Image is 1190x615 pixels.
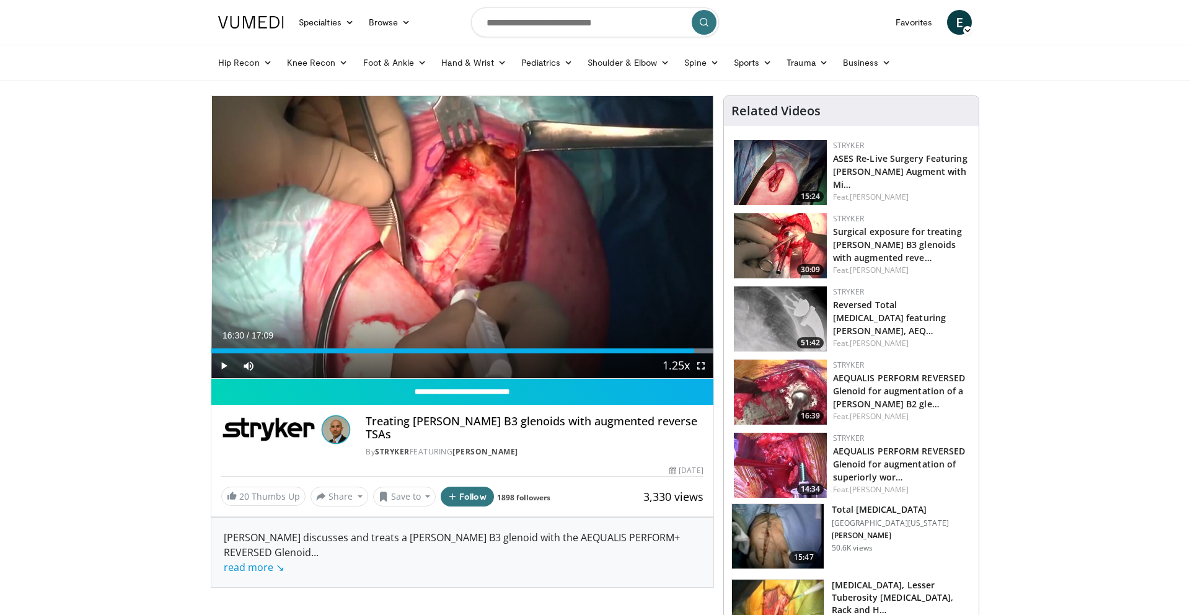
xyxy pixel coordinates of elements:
div: Progress Bar [211,348,713,353]
img: 146916ec-7870-4f38-82af-0975eeaeff21.150x105_q85_crop-smart_upscale.jpg [734,433,827,498]
a: [PERSON_NAME] [850,484,909,495]
h3: Total [MEDICAL_DATA] [832,503,949,516]
a: Knee Recon [280,50,356,75]
p: [GEOGRAPHIC_DATA][US_STATE] [832,518,949,528]
a: 51:42 [734,286,827,352]
span: 16:30 [223,330,244,340]
a: 15:24 [734,140,827,205]
a: Shoulder & Elbow [580,50,677,75]
span: 20 [239,490,249,502]
div: [DATE] [669,465,703,476]
a: Favorites [888,10,940,35]
div: Feat. [833,411,969,422]
span: 51:42 [797,337,824,348]
h4: Related Videos [731,104,821,118]
span: ... [224,546,319,574]
a: Foot & Ankle [356,50,434,75]
h4: Treating [PERSON_NAME] B3 glenoids with augmented reverse TSAs [366,415,703,441]
img: 6213bb70-49ee-4b72-9201-34d6b742980d.150x105_q85_crop-smart_upscale.jpg [734,360,827,425]
img: Avatar [321,415,351,445]
a: 14:34 [734,433,827,498]
img: VuMedi Logo [218,16,284,29]
span: 14:34 [797,484,824,495]
div: Feat. [833,484,969,495]
a: 30:09 [734,213,827,278]
button: Fullscreen [689,353,713,378]
a: [PERSON_NAME] [850,411,909,422]
a: 1898 followers [497,492,550,503]
a: Stryker [833,433,864,443]
a: Hand & Wrist [434,50,514,75]
span: 30:09 [797,264,824,275]
button: Save to [373,487,436,507]
a: Browse [361,10,418,35]
span: 15:47 [789,551,819,564]
a: AEQUALIS PERFORM REVERSED Glenoid for augmentation of superiorly wor… [833,445,966,483]
span: 15:24 [797,191,824,202]
a: Stryker [833,140,864,151]
a: AEQUALIS PERFORM REVERSED Glenoid for augmentation of a [PERSON_NAME] B2 gle… [833,372,966,410]
a: Stryker [833,213,864,224]
a: Trauma [779,50,835,75]
div: Feat. [833,265,969,276]
p: 50.6K views [832,543,873,553]
div: [PERSON_NAME] discusses and treats a [PERSON_NAME] B3 glenoid with the AEQUALIS PERFORM+ REVERSED... [224,530,701,575]
a: Hip Recon [211,50,280,75]
button: Play [211,353,236,378]
a: ASES Re-Live Surgery Featuring [PERSON_NAME] Augment with Mi… [833,153,967,190]
a: Spine [677,50,726,75]
a: Business [835,50,899,75]
a: Stryker [833,360,864,370]
p: [PERSON_NAME] [832,531,949,541]
span: 16:39 [797,410,824,422]
a: [PERSON_NAME] [452,446,518,457]
a: 16:39 [734,360,827,425]
button: Follow [441,487,494,507]
div: By FEATURING [366,446,703,458]
a: Surgical exposure for treating [PERSON_NAME] B3 glenoids with augmented reve… [833,226,962,263]
a: Stryker [833,286,864,297]
div: Feat. [833,192,969,203]
a: Stryker [375,446,410,457]
img: 84191c99-b3ff-45a6-aa00-3bf73c9732cb.150x105_q85_crop-smart_upscale.jpg [734,140,827,205]
a: read more ↘ [224,560,284,574]
button: Playback Rate [664,353,689,378]
a: Specialties [291,10,361,35]
button: Mute [236,353,261,378]
a: E [947,10,972,35]
button: Share [311,487,368,507]
img: Stryker [221,415,316,445]
a: 15:47 Total [MEDICAL_DATA] [GEOGRAPHIC_DATA][US_STATE] [PERSON_NAME] 50.6K views [731,503,971,569]
a: Sports [726,50,780,75]
img: af5f3143-4fc9-45e3-a76a-1c6d395a2803.150x105_q85_crop-smart_upscale.jpg [734,286,827,352]
div: Feat. [833,338,969,349]
img: 38826_0000_3.png.150x105_q85_crop-smart_upscale.jpg [732,504,824,569]
a: [PERSON_NAME] [850,338,909,348]
a: Reversed Total [MEDICAL_DATA] featuring [PERSON_NAME], AEQ… [833,299,946,337]
a: 20 Thumbs Up [221,487,306,506]
span: / [247,330,249,340]
span: 3,330 views [643,489,703,504]
a: [PERSON_NAME] [850,192,909,202]
span: 17:09 [252,330,273,340]
img: 9fe07fea-5c20-49d6-b625-979c0c6e9989.150x105_q85_crop-smart_upscale.jpg [734,213,827,278]
a: Pediatrics [514,50,580,75]
video-js: Video Player [211,96,713,379]
a: [PERSON_NAME] [850,265,909,275]
input: Search topics, interventions [471,7,719,37]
